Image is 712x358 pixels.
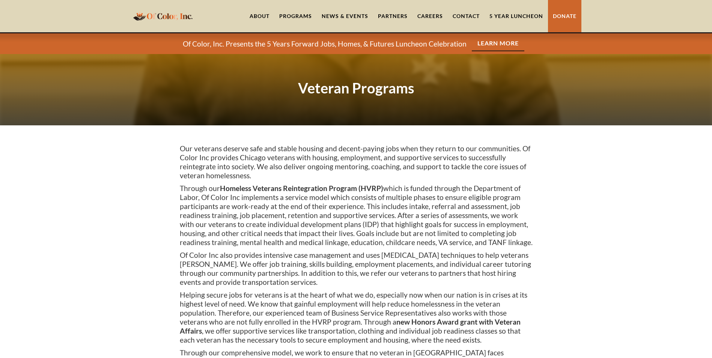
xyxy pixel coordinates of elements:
[180,144,533,180] p: Our veterans deserve safe and stable housing and decent-paying jobs when they return to our commu...
[298,79,414,96] strong: Veteran Programs
[131,7,195,25] a: home
[279,12,312,20] div: Programs
[183,39,467,48] p: Of Color, Inc. Presents the 5 Years Forward Jobs, Homes, & Futures Luncheon Celebration
[220,184,383,193] strong: Homeless Veterans Reintegration Program (HVRP)
[180,317,521,335] strong: new Honors Award grant with Veteran Affairs
[180,290,533,344] p: Helping secure jobs for veterans is at the heart of what we do, especially now when our nation is...
[472,36,524,51] a: Learn More
[180,251,533,287] p: Of Color Inc also provides intensive case management and uses [MEDICAL_DATA] techniques to help v...
[180,184,533,247] p: Through our which is funded through the Department of Labor, Of Color Inc implements a service mo...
